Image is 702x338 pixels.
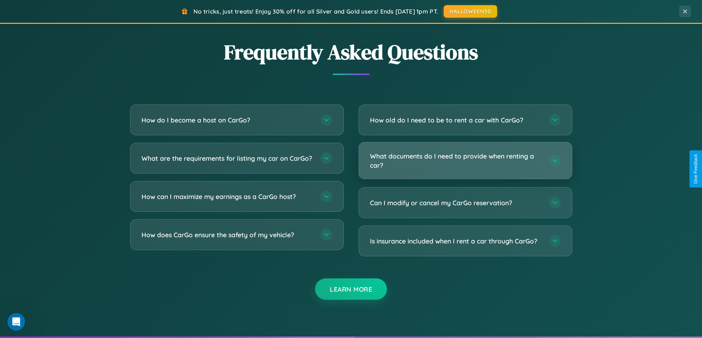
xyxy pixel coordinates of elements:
[315,278,387,300] button: Learn More
[370,152,542,170] h3: What documents do I need to provide when renting a car?
[693,154,698,184] div: Give Feedback
[142,115,313,125] h3: How do I become a host on CarGo?
[193,8,438,15] span: No tricks, just treats! Enjoy 30% off for all Silver and Gold users! Ends [DATE] 1pm PT.
[370,236,542,246] h3: Is insurance included when I rent a car through CarGo?
[370,115,542,125] h3: How old do I need to be to rent a car with CarGo?
[142,192,313,201] h3: How can I maximize my earnings as a CarGo host?
[142,230,313,239] h3: How does CarGo ensure the safety of my vehicle?
[444,5,497,18] button: HALLOWEEN30
[370,198,542,207] h3: Can I modify or cancel my CarGo reservation?
[142,154,313,163] h3: What are the requirements for listing my car on CarGo?
[7,313,25,331] iframe: Intercom live chat
[130,38,572,66] h2: Frequently Asked Questions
